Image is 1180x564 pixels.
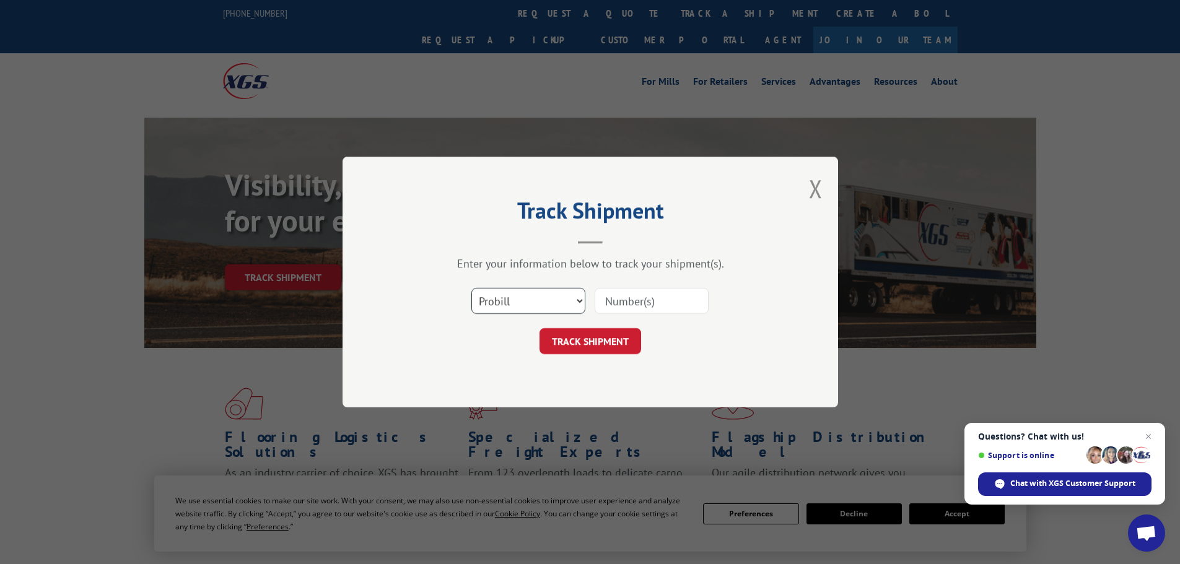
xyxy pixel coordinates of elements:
[1141,429,1156,444] span: Close chat
[809,172,823,205] button: Close modal
[1128,514,1165,552] div: Open chat
[595,288,709,314] input: Number(s)
[404,202,776,225] h2: Track Shipment
[978,432,1152,441] span: Questions? Chat with us!
[1010,478,1135,489] span: Chat with XGS Customer Support
[540,328,641,354] button: TRACK SHIPMENT
[978,472,1152,496] div: Chat with XGS Customer Support
[404,256,776,271] div: Enter your information below to track your shipment(s).
[978,451,1082,460] span: Support is online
